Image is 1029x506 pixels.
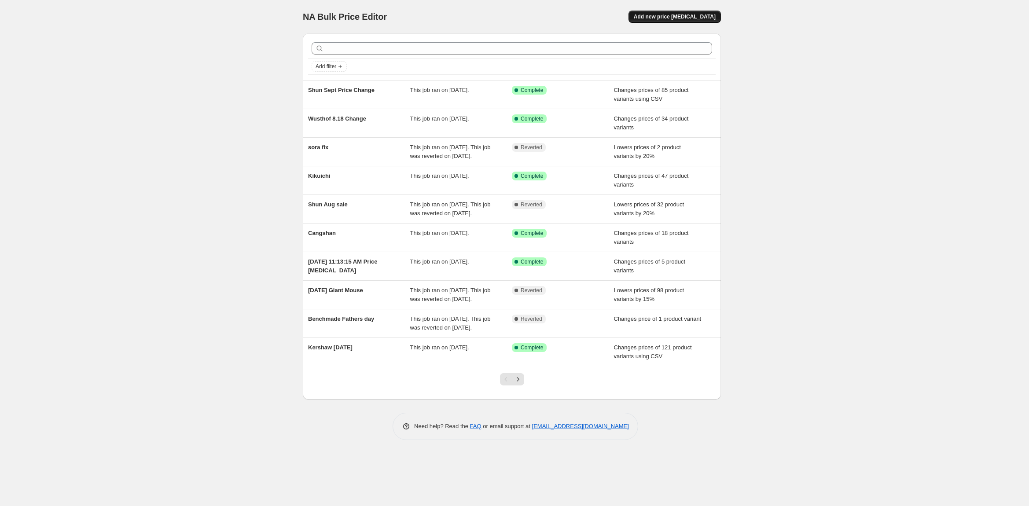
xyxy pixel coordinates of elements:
[410,230,469,236] span: This job ran on [DATE].
[521,315,542,323] span: Reverted
[521,258,543,265] span: Complete
[614,344,692,359] span: Changes prices of 121 product variants using CSV
[410,201,491,216] span: This job ran on [DATE]. This job was reverted on [DATE].
[303,12,387,22] span: NA Bulk Price Editor
[500,373,524,385] nav: Pagination
[614,172,689,188] span: Changes prices of 47 product variants
[481,423,532,429] span: or email support at
[308,315,374,322] span: Benchmade Fathers day
[521,172,543,180] span: Complete
[312,61,347,72] button: Add filter
[308,201,348,208] span: Shun Aug sale
[410,258,469,265] span: This job ran on [DATE].
[521,115,543,122] span: Complete
[614,287,684,302] span: Lowers prices of 98 product variants by 15%
[521,287,542,294] span: Reverted
[410,87,469,93] span: This job ran on [DATE].
[614,144,681,159] span: Lowers prices of 2 product variants by 20%
[308,144,328,150] span: sora fix
[308,287,363,293] span: [DATE] Giant Mouse
[308,344,353,351] span: Kershaw [DATE]
[410,172,469,179] span: This job ran on [DATE].
[308,258,378,274] span: [DATE] 11:13:15 AM Price [MEDICAL_DATA]
[308,230,336,236] span: Cangshan
[614,87,689,102] span: Changes prices of 85 product variants using CSV
[410,144,491,159] span: This job ran on [DATE]. This job was reverted on [DATE].
[614,201,684,216] span: Lowers prices of 32 product variants by 20%
[521,87,543,94] span: Complete
[628,11,721,23] button: Add new price [MEDICAL_DATA]
[521,344,543,351] span: Complete
[614,258,686,274] span: Changes prices of 5 product variants
[521,230,543,237] span: Complete
[614,315,702,322] span: Changes price of 1 product variant
[521,201,542,208] span: Reverted
[308,87,375,93] span: Shun Sept Price Change
[614,115,689,131] span: Changes prices of 34 product variants
[512,373,524,385] button: Next
[410,115,469,122] span: This job ran on [DATE].
[410,315,491,331] span: This job ran on [DATE]. This job was reverted on [DATE].
[308,115,366,122] span: Wusthof 8.18 Change
[410,287,491,302] span: This job ran on [DATE]. This job was reverted on [DATE].
[414,423,470,429] span: Need help? Read the
[410,344,469,351] span: This job ran on [DATE].
[308,172,331,179] span: Kikuichi
[470,423,481,429] a: FAQ
[316,63,336,70] span: Add filter
[634,13,716,20] span: Add new price [MEDICAL_DATA]
[532,423,629,429] a: [EMAIL_ADDRESS][DOMAIN_NAME]
[614,230,689,245] span: Changes prices of 18 product variants
[521,144,542,151] span: Reverted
